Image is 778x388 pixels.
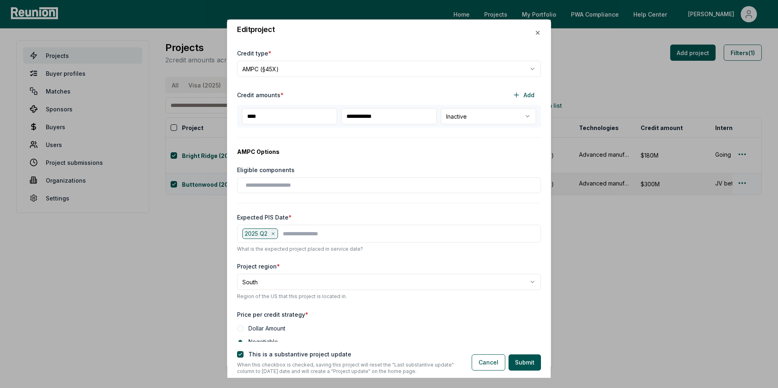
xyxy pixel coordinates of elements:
[237,362,459,375] p: When this checkbox is checked, saving this project will reset the "Last substantive update" colum...
[248,324,285,333] label: Dollar Amount
[242,228,278,239] div: 2025 Q2
[237,262,280,271] label: Project region
[506,87,541,103] button: Add
[237,166,295,174] label: Eligible components
[237,293,541,300] p: Region of the US that this project is located in.
[237,90,284,99] label: Credit amounts
[237,26,275,33] h2: Edit project
[237,246,541,252] p: What is the expected project placed in service date?
[248,351,351,358] label: This is a substantive project update
[509,354,541,371] button: Submit
[237,311,308,318] label: Price per credit strategy
[237,213,292,222] label: Expected PIS Date
[237,49,271,58] label: Credit type
[248,337,278,346] label: Negotiable
[237,147,541,156] label: AMPC Options
[472,354,505,371] button: Cancel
